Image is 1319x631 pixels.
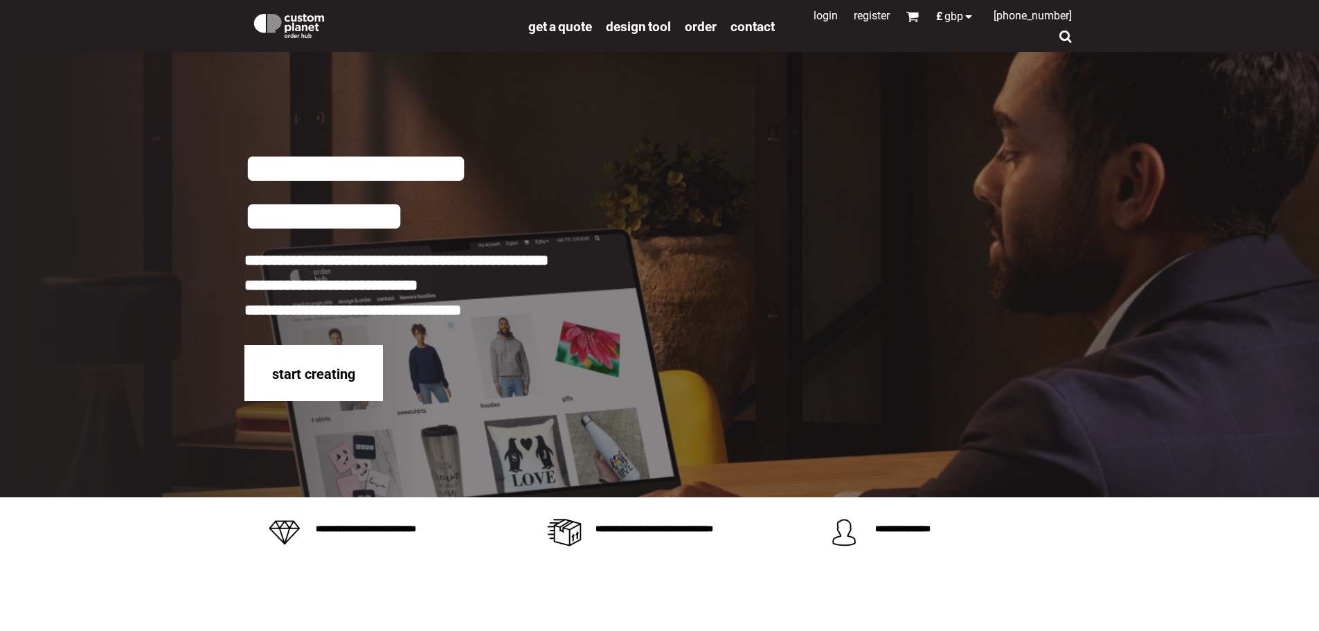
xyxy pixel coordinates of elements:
[685,18,717,34] a: order
[936,11,944,22] span: £
[814,9,838,22] a: Login
[272,366,355,382] span: start creating
[606,19,671,35] span: design tool
[685,19,717,35] span: order
[730,18,775,34] a: Contact
[854,9,890,22] a: Register
[944,11,963,22] span: GBP
[994,9,1072,22] span: [PHONE_NUMBER]
[730,19,775,35] span: Contact
[528,18,592,34] a: get a quote
[528,19,592,35] span: get a quote
[606,18,671,34] a: design tool
[251,10,327,38] img: Custom Planet
[244,3,521,45] a: Custom Planet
